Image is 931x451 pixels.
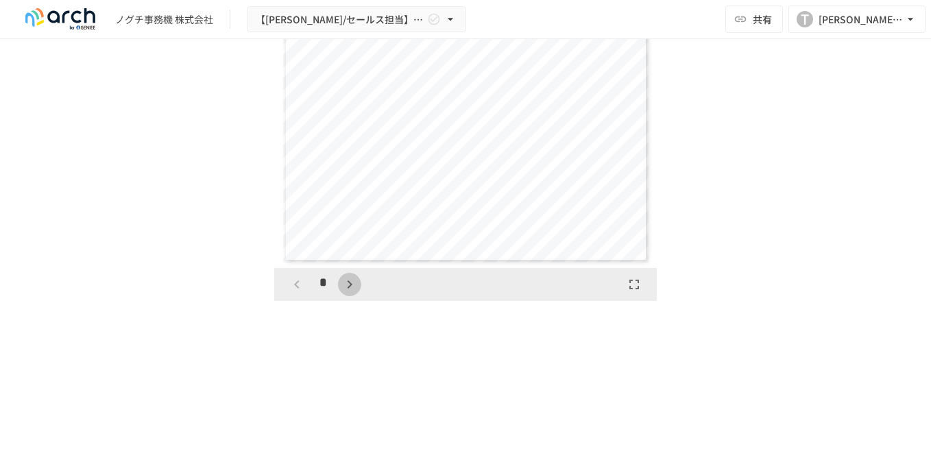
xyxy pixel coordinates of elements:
[115,12,213,27] div: ノグチ事務機 株式会社
[725,5,783,33] button: 共有
[788,5,926,33] button: T[PERSON_NAME][EMAIL_ADDRESS][DOMAIN_NAME]
[797,11,813,27] div: T
[256,11,424,28] span: 【[PERSON_NAME]/セールス担当】ノグチ事務機株式会社様_初期設定サポート
[819,11,904,28] div: [PERSON_NAME][EMAIL_ADDRESS][DOMAIN_NAME]
[274,4,657,268] div: Page 1
[247,6,466,33] button: 【[PERSON_NAME]/セールス担当】ノグチ事務機株式会社様_初期設定サポート
[16,8,104,30] img: logo-default@2x-9cf2c760.svg
[753,12,772,27] span: 共有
